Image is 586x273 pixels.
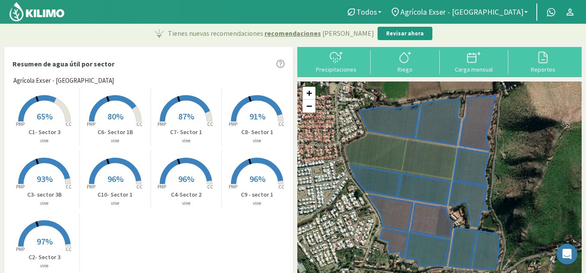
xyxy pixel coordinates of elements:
[66,246,72,252] tspan: CC
[265,28,321,38] span: recomendaciones
[278,184,284,190] tspan: CC
[302,50,371,73] button: Precipitaciones
[373,66,437,72] div: Riego
[178,173,194,184] span: 96%
[151,137,221,144] p: vine
[304,66,368,72] div: Precipitaciones
[249,111,265,122] span: 91%
[136,121,142,127] tspan: CC
[168,28,374,38] p: Tienes nuevas recomendaciones
[66,121,72,127] tspan: CC
[16,184,24,190] tspan: PMP
[207,184,213,190] tspan: CC
[511,66,575,72] div: Reportes
[557,244,577,264] div: Open Intercom Messenger
[249,173,265,184] span: 96%
[158,184,166,190] tspan: PMP
[440,50,509,73] button: Carga mensual
[80,200,150,207] p: vine
[442,66,506,72] div: Carga mensual
[400,7,523,16] span: Agrícola Exser - [GEOGRAPHIC_DATA]
[87,121,95,127] tspan: PMP
[322,28,374,38] span: [PERSON_NAME]
[9,128,79,137] p: C1- Sector 3
[16,246,24,252] tspan: PMP
[107,111,123,122] span: 80%
[80,137,150,144] p: vine
[9,1,65,22] img: Kilimo
[222,137,293,144] p: vine
[207,121,213,127] tspan: CC
[107,173,123,184] span: 96%
[16,121,24,127] tspan: PMP
[508,50,577,73] button: Reportes
[87,184,95,190] tspan: PMP
[371,50,440,73] button: Riego
[278,121,284,127] tspan: CC
[222,190,293,199] p: C9 - sector 1
[136,184,142,190] tspan: CC
[356,7,377,16] span: Todos
[302,87,315,100] a: Zoom in
[37,111,53,122] span: 65%
[13,76,114,86] span: Agrícola Exser - [GEOGRAPHIC_DATA]
[37,173,53,184] span: 93%
[222,128,293,137] p: C8- Sector 1
[229,184,237,190] tspan: PMP
[229,121,237,127] tspan: PMP
[158,121,166,127] tspan: PMP
[386,29,424,38] p: Revisar ahora
[222,200,293,207] p: vine
[9,253,79,262] p: C2- Sector 3
[151,128,221,137] p: C7- Sector 1
[378,27,432,41] button: Revisar ahora
[151,200,221,207] p: vine
[80,190,150,199] p: C10- Sector 1
[151,190,221,199] p: C4-Sector 2
[9,137,79,144] p: vine
[80,128,150,137] p: C6- Sector 1B
[9,200,79,207] p: vine
[13,59,114,69] p: Resumen de agua útil por sector
[302,100,315,113] a: Zoom out
[66,184,72,190] tspan: CC
[9,262,79,270] p: vine
[9,190,79,199] p: C3- sector 3B
[37,236,53,247] span: 97%
[178,111,194,122] span: 87%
